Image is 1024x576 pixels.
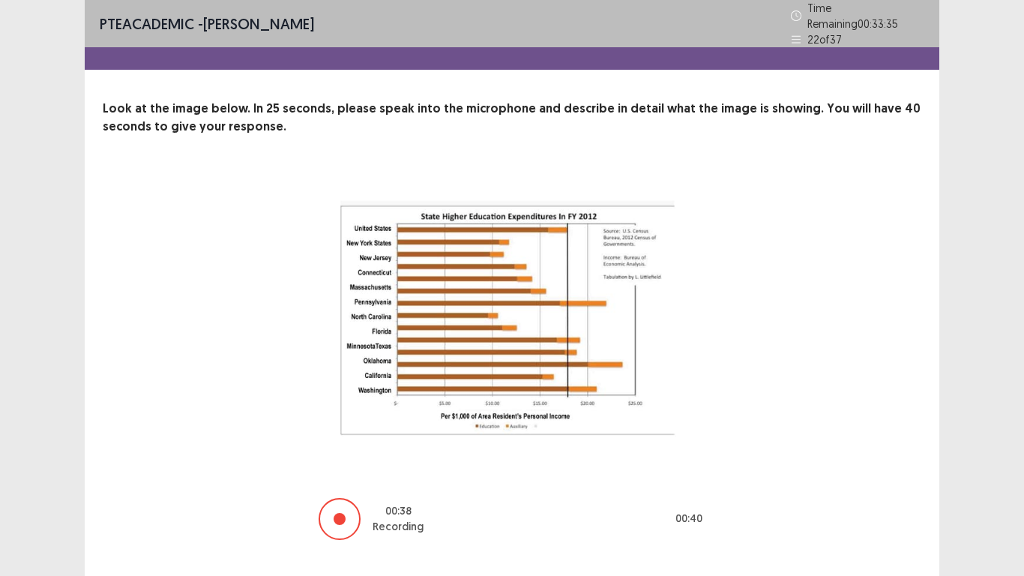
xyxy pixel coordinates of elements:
p: Recording [373,519,424,535]
p: Look at the image below. In 25 seconds, please speak into the microphone and describe in detail w... [103,100,921,136]
p: - [PERSON_NAME] [100,13,314,35]
img: image-description [325,172,699,466]
p: 00 : 38 [385,503,412,519]
span: PTE academic [100,14,194,33]
p: 00 : 40 [675,511,702,526]
p: 22 of 37 [807,31,842,47]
